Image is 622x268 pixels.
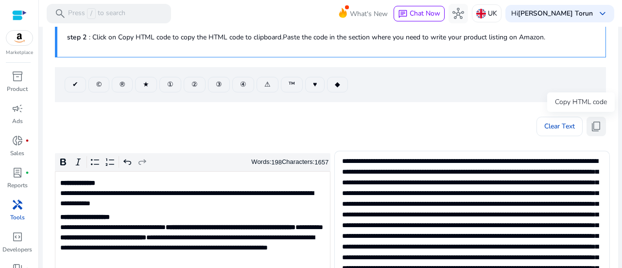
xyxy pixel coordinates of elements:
span: Clear Text [544,117,575,136]
p: Sales [10,149,24,158]
button: © [88,77,109,92]
button: chatChat Now [394,6,445,21]
button: ③ [208,77,230,92]
b: step 2 [67,33,86,42]
span: donut_small [12,135,23,146]
span: ™ [289,79,295,89]
span: ③ [216,79,222,89]
span: search [54,8,66,19]
span: fiber_manual_record [25,171,29,175]
span: ✔ [72,79,78,89]
span: ④ [240,79,246,89]
p: Developers [2,245,32,254]
p: Tools [10,213,25,222]
p: UK [488,5,497,22]
p: Product [7,85,28,93]
button: ✔ [65,77,86,92]
button: ⚠ [257,77,278,92]
span: Chat Now [410,9,440,18]
p: Press to search [68,8,125,19]
button: ♥ [305,77,325,92]
button: ® [112,77,133,92]
img: uk.svg [476,9,486,18]
span: campaign [12,103,23,114]
p: Marketplace [6,49,33,56]
span: inventory_2 [12,71,23,82]
p: Hi [511,10,593,17]
span: ◆ [335,79,340,89]
p: : Click on Copy HTML code to copy the HTML code to clipboard.Paste the code in the section where ... [67,32,596,42]
div: Editor toolbar [55,153,330,172]
span: ① [167,79,173,89]
button: ◆ [327,77,348,92]
button: hub [449,4,468,23]
button: content_copy [587,117,606,136]
span: handyman [12,199,23,211]
button: ④ [232,77,254,92]
span: ★ [143,79,149,89]
span: hub [452,8,464,19]
div: Words: Characters: [251,156,328,168]
b: [PERSON_NAME] Torun [518,9,593,18]
span: code_blocks [12,231,23,243]
span: ⚠ [264,79,271,89]
p: Ads [12,117,23,125]
label: 1657 [314,159,328,166]
button: Clear Text [536,117,583,136]
span: fiber_manual_record [25,139,29,143]
span: chat [398,9,408,19]
span: lab_profile [12,167,23,179]
span: ② [191,79,198,89]
span: ® [120,79,125,89]
span: © [96,79,102,89]
button: ™ [281,77,303,92]
button: ② [184,77,206,92]
span: content_copy [590,121,602,132]
label: 198 [271,159,282,166]
span: keyboard_arrow_down [597,8,608,19]
span: / [87,8,96,19]
button: ① [159,77,181,92]
img: amazon.svg [6,31,33,45]
span: ♥ [313,79,317,89]
div: Copy HTML code [547,92,615,112]
p: Reports [7,181,28,190]
span: What's New [350,5,388,22]
button: ★ [135,77,157,92]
